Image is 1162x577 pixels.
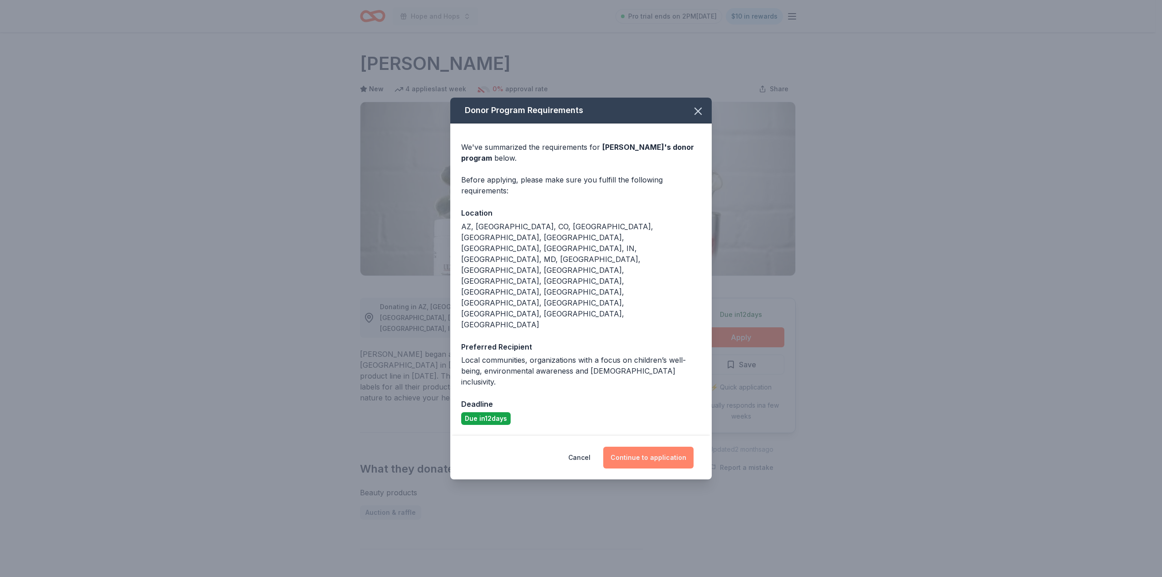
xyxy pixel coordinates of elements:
[461,341,701,353] div: Preferred Recipient
[603,447,694,469] button: Continue to application
[461,221,701,330] div: AZ, [GEOGRAPHIC_DATA], CO, [GEOGRAPHIC_DATA], [GEOGRAPHIC_DATA], [GEOGRAPHIC_DATA], [GEOGRAPHIC_D...
[461,355,701,387] div: Local communities, organizations with a focus on children’s well-being, environmental awareness a...
[568,447,591,469] button: Cancel
[461,412,511,425] div: Due in 12 days
[461,142,701,163] div: We've summarized the requirements for below.
[461,398,701,410] div: Deadline
[461,207,701,219] div: Location
[461,174,701,196] div: Before applying, please make sure you fulfill the following requirements:
[450,98,712,123] div: Donor Program Requirements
